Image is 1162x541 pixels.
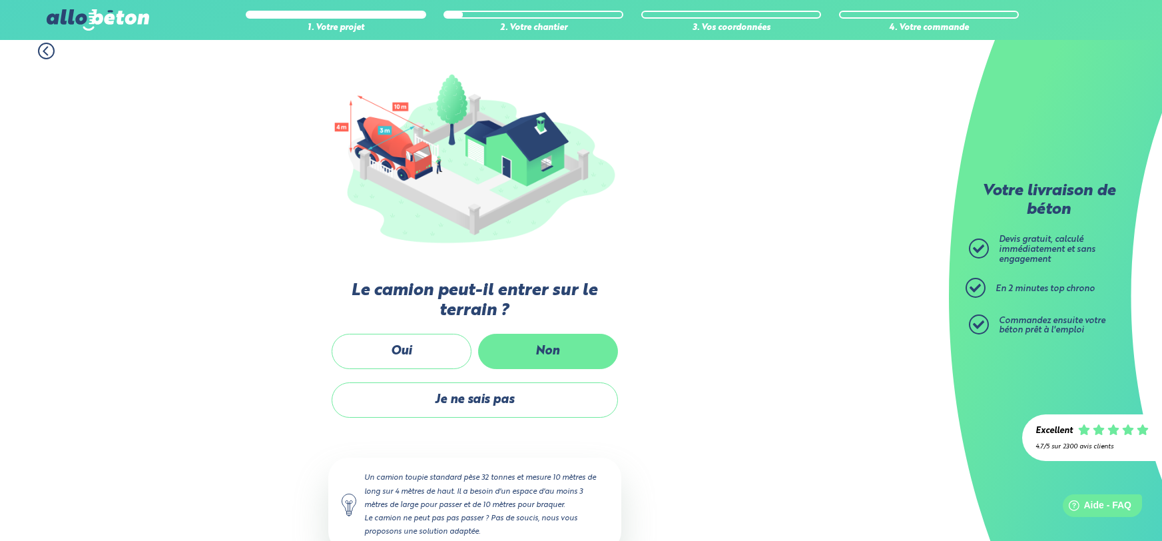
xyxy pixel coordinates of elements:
div: 2. Votre chantier [443,23,623,33]
div: 1. Votre projet [246,23,426,33]
label: Oui [332,334,471,369]
div: 4.7/5 sur 2300 avis clients [1035,443,1149,450]
p: Votre livraison de béton [972,183,1125,219]
label: Le camion peut-il entrer sur le terrain ? [328,281,621,320]
iframe: Help widget launcher [1043,489,1147,526]
span: Devis gratuit, calculé immédiatement et sans engagement [999,235,1095,263]
div: 4. Votre commande [839,23,1019,33]
label: Je ne sais pas [332,382,618,418]
span: Commandez ensuite votre béton prêt à l'emploi [999,316,1105,335]
label: Non [478,334,618,369]
div: 3. Vos coordonnées [641,23,821,33]
span: En 2 minutes top chrono [996,284,1095,293]
div: Excellent [1035,426,1073,436]
img: allobéton [47,9,149,31]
